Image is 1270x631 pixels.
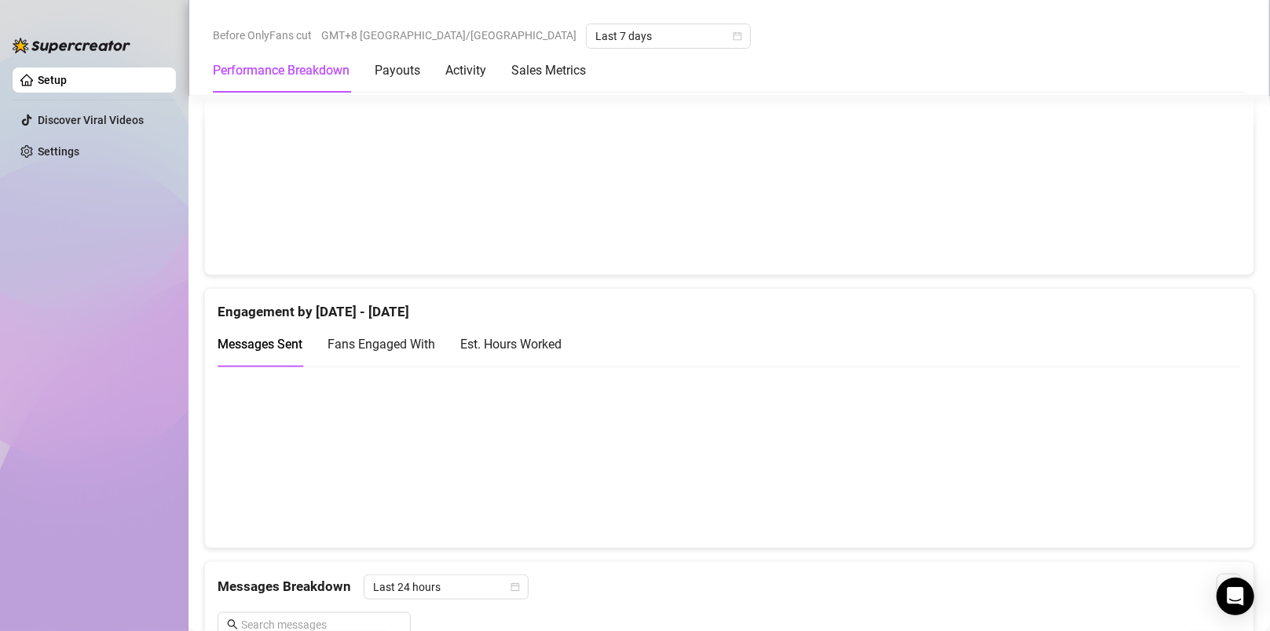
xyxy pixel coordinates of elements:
[213,61,350,80] div: Performance Breakdown
[218,337,302,352] span: Messages Sent
[227,619,238,630] span: search
[373,575,519,599] span: Last 24 hours
[511,61,586,80] div: Sales Metrics
[375,61,420,80] div: Payouts
[38,114,144,126] a: Discover Viral Videos
[218,289,1241,323] div: Engagement by [DATE] - [DATE]
[213,24,312,47] span: Before OnlyFans cut
[38,145,79,158] a: Settings
[511,582,520,592] span: calendar
[328,337,435,352] span: Fans Engaged With
[445,61,486,80] div: Activity
[218,574,1241,600] div: Messages Breakdown
[733,31,742,41] span: calendar
[1217,578,1254,615] div: Open Intercom Messenger
[13,38,130,53] img: logo-BBDzfeDw.svg
[595,24,741,48] span: Last 7 days
[321,24,576,47] span: GMT+8 [GEOGRAPHIC_DATA]/[GEOGRAPHIC_DATA]
[38,74,67,86] a: Setup
[460,334,562,354] div: Est. Hours Worked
